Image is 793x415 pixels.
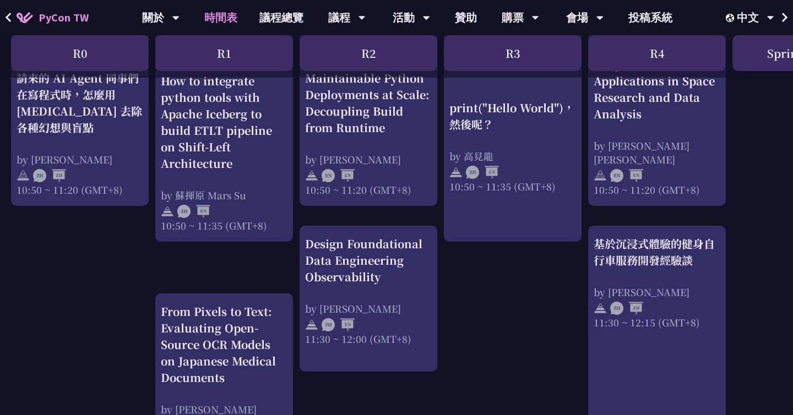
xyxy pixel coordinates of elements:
[177,205,210,219] img: ZHEN.371966e.svg
[305,169,318,182] img: svg+xml;base64,PHN2ZyB4bWxucz0iaHR0cDovL3d3dy53My5vcmcvMjAwMC9zdmciIHdpZHRoPSIyNCIgaGVpZ2h0PSIyNC...
[726,14,737,22] img: Locale Icon
[305,40,432,196] a: Maintainable Python Deployments at Scale: Decoupling Build from Runtime by [PERSON_NAME] 10:50 ~ ...
[305,236,432,362] a: Design Foundational Data Engineering Observability by [PERSON_NAME] 11:30 ~ 12:00 (GMT+8)
[161,219,287,232] div: 10:50 ~ 11:35 (GMT+8)
[322,169,355,182] img: ENEN.5a408d1.svg
[444,35,582,71] div: R3
[594,169,607,182] img: svg+xml;base64,PHN2ZyB4bWxucz0iaHR0cDovL3d3dy53My5vcmcvMjAwMC9zdmciIHdpZHRoPSIyNCIgaGVpZ2h0PSIyNC...
[305,332,432,346] div: 11:30 ~ 12:00 (GMT+8)
[155,35,293,71] div: R1
[17,152,143,166] div: by [PERSON_NAME]
[17,12,33,23] img: Home icon of PyCon TW 2025
[161,205,174,219] img: svg+xml;base64,PHN2ZyB4bWxucz0iaHR0cDovL3d3dy53My5vcmcvMjAwMC9zdmciIHdpZHRoPSIyNCIgaGVpZ2h0PSIyNC...
[610,302,643,315] img: ZHZH.38617ef.svg
[39,9,89,26] span: PyCon TW
[161,188,287,202] div: by 蘇揮原 Mars Su
[161,303,287,386] div: From Pixels to Text: Evaluating Open-Source OCR Models on Japanese Medical Documents
[322,318,355,331] img: ZHEN.371966e.svg
[305,152,432,166] div: by [PERSON_NAME]
[305,302,432,315] div: by [PERSON_NAME]
[17,70,143,136] div: 請來的 AI Agent 同事們在寫程式時，怎麼用 [MEDICAL_DATA] 去除各種幻想與盲點
[305,236,432,285] div: Design Foundational Data Engineering Observability
[594,183,720,196] div: 10:50 ~ 11:20 (GMT+8)
[449,166,463,179] img: svg+xml;base64,PHN2ZyB4bWxucz0iaHR0cDovL3d3dy53My5vcmcvMjAwMC9zdmciIHdpZHRoPSIyNCIgaGVpZ2h0PSIyNC...
[594,285,720,299] div: by [PERSON_NAME]
[17,183,143,196] div: 10:50 ~ 11:20 (GMT+8)
[161,73,287,172] div: How to integrate python tools with Apache Iceberg to build ETLT pipeline on Shift-Left Architecture
[466,166,499,179] img: ZHEN.371966e.svg
[6,4,100,31] a: PyCon TW
[588,35,726,71] div: R4
[449,40,576,232] a: print("Hello World")，然後呢？ by 高見龍 10:50 ~ 11:35 (GMT+8)
[305,318,318,331] img: svg+xml;base64,PHN2ZyB4bWxucz0iaHR0cDovL3d3dy53My5vcmcvMjAwMC9zdmciIHdpZHRoPSIyNCIgaGVpZ2h0PSIyNC...
[449,179,576,193] div: 10:50 ~ 11:35 (GMT+8)
[594,40,720,122] div: Exploring NASA's Use of Python: Applications in Space Research and Data Analysis
[33,169,66,182] img: ZHZH.38617ef.svg
[594,40,720,196] a: Exploring NASA's Use of Python: Applications in Space Research and Data Analysis by [PERSON_NAME]...
[610,169,643,182] img: ENEN.5a408d1.svg
[17,169,30,182] img: svg+xml;base64,PHN2ZyB4bWxucz0iaHR0cDovL3d3dy53My5vcmcvMjAwMC9zdmciIHdpZHRoPSIyNCIgaGVpZ2h0PSIyNC...
[594,302,607,315] img: svg+xml;base64,PHN2ZyB4bWxucz0iaHR0cDovL3d3dy53My5vcmcvMjAwMC9zdmciIHdpZHRoPSIyNCIgaGVpZ2h0PSIyNC...
[594,315,720,329] div: 11:30 ~ 12:15 (GMT+8)
[305,183,432,196] div: 10:50 ~ 11:20 (GMT+8)
[300,35,437,71] div: R2
[11,35,149,71] div: R0
[449,149,576,162] div: by 高見龍
[449,99,576,132] div: print("Hello World")，然後呢？
[594,236,720,269] div: 基於沉浸式體驗的健身自行車服務開發經驗談
[161,40,287,232] a: How to integrate python tools with Apache Iceberg to build ETLT pipeline on Shift-Left Architectu...
[17,40,143,196] a: 請來的 AI Agent 同事們在寫程式時，怎麼用 [MEDICAL_DATA] 去除各種幻想與盲點 by [PERSON_NAME] 10:50 ~ 11:20 (GMT+8)
[305,70,432,136] div: Maintainable Python Deployments at Scale: Decoupling Build from Runtime
[594,139,720,166] div: by [PERSON_NAME] [PERSON_NAME]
